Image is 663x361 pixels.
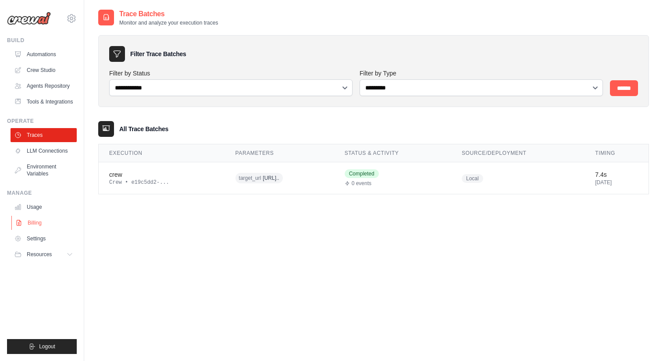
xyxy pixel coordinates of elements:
label: Filter by Type [360,69,603,78]
span: Resources [27,251,52,258]
th: Source/Deployment [451,144,585,162]
a: Agents Repository [11,79,77,93]
th: Execution [99,144,225,162]
a: Crew Studio [11,63,77,77]
th: Parameters [225,144,334,162]
h3: All Trace Batches [119,125,168,133]
div: crew [109,170,214,179]
span: Completed [345,169,379,178]
a: Traces [11,128,77,142]
th: Status & Activity [334,144,451,162]
div: 7.4s [595,170,638,179]
button: Logout [7,339,77,354]
a: LLM Connections [11,144,77,158]
a: Billing [11,216,78,230]
img: Logo [7,12,51,25]
div: Manage [7,189,77,197]
a: Automations [11,47,77,61]
div: Operate [7,118,77,125]
h2: Trace Batches [119,9,218,19]
div: target_url: https://www.webitup.com/ [235,172,324,185]
div: Build [7,37,77,44]
span: 0 events [352,180,371,187]
span: [URL].. [263,175,279,182]
a: Settings [11,232,77,246]
th: Timing [585,144,649,162]
div: Crew • e19c5dd2-... [109,179,214,186]
a: Usage [11,200,77,214]
button: Resources [11,247,77,261]
span: Local [462,174,483,183]
tr: View details for crew execution [99,162,649,194]
p: Monitor and analyze your execution traces [119,19,218,26]
span: target_url [239,175,261,182]
label: Filter by Status [109,69,353,78]
div: [DATE] [595,179,638,186]
h3: Filter Trace Batches [130,50,186,58]
span: Logout [39,343,55,350]
a: Tools & Integrations [11,95,77,109]
a: Environment Variables [11,160,77,181]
